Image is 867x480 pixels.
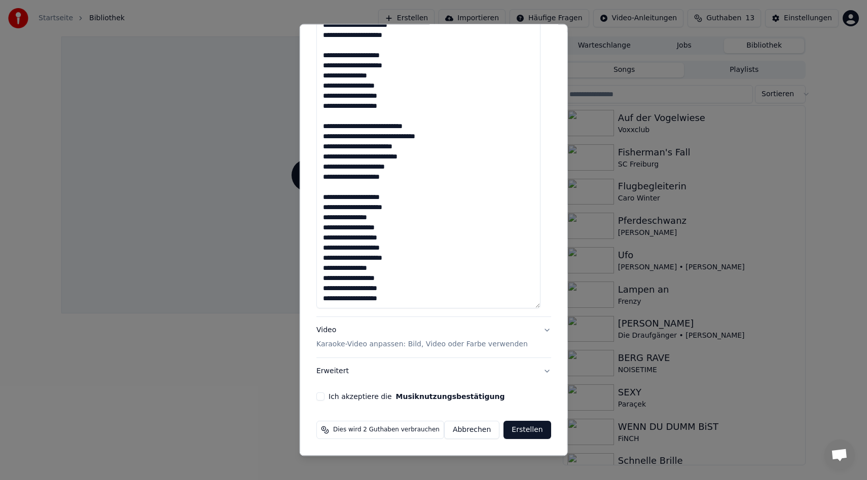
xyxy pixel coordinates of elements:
[316,339,528,349] p: Karaoke-Video anpassen: Bild, Video oder Farbe verwenden
[333,426,440,434] span: Dies wird 2 Guthaben verbrauchen
[503,421,551,439] button: Erstellen
[316,317,551,357] button: VideoKaraoke-Video anpassen: Bild, Video oder Farbe verwenden
[444,421,499,439] button: Abbrechen
[395,393,504,400] button: Ich akzeptiere die
[329,393,504,400] label: Ich akzeptiere die
[316,358,551,384] button: Erweitert
[316,325,528,349] div: Video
